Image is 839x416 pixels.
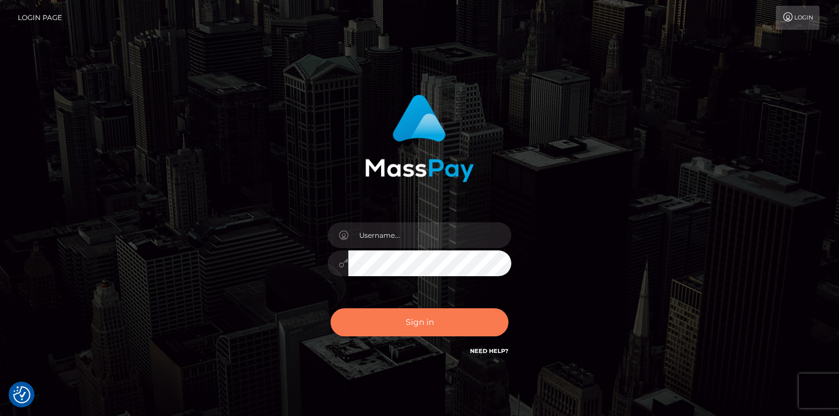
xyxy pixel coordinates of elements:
input: Username... [348,222,511,248]
a: Login [776,6,819,30]
button: Sign in [331,308,508,336]
a: Login Page [18,6,62,30]
img: MassPay Login [365,95,474,182]
button: Consent Preferences [13,386,30,403]
a: Need Help? [470,347,508,355]
img: Revisit consent button [13,386,30,403]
